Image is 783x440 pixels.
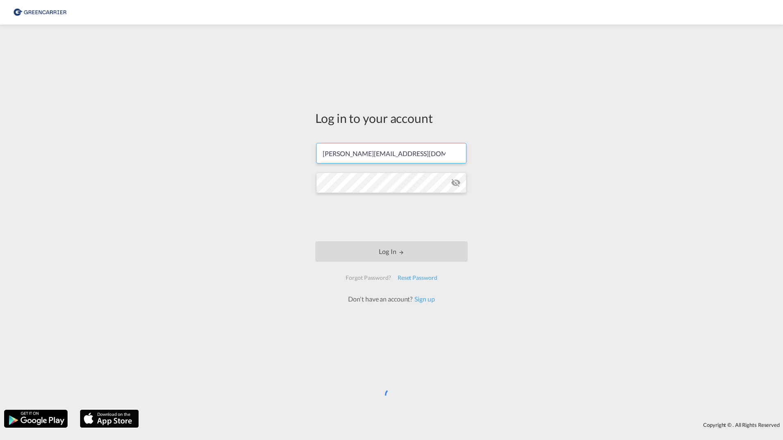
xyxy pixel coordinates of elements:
div: Reset Password [394,270,441,285]
md-icon: icon-eye-off [451,178,461,188]
div: Log in to your account [315,109,468,127]
iframe: reCAPTCHA [329,201,454,233]
input: Enter email/phone number [316,143,466,163]
img: google.png [3,409,68,429]
div: Copyright © . All Rights Reserved [143,418,783,432]
div: Don't have an account? [339,295,444,304]
a: Sign up [412,295,434,303]
button: LOGIN [315,241,468,262]
img: apple.png [79,409,140,429]
img: 8cf206808afe11efa76fcd1e3d746489.png [12,3,68,22]
div: Forgot Password? [342,270,394,285]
